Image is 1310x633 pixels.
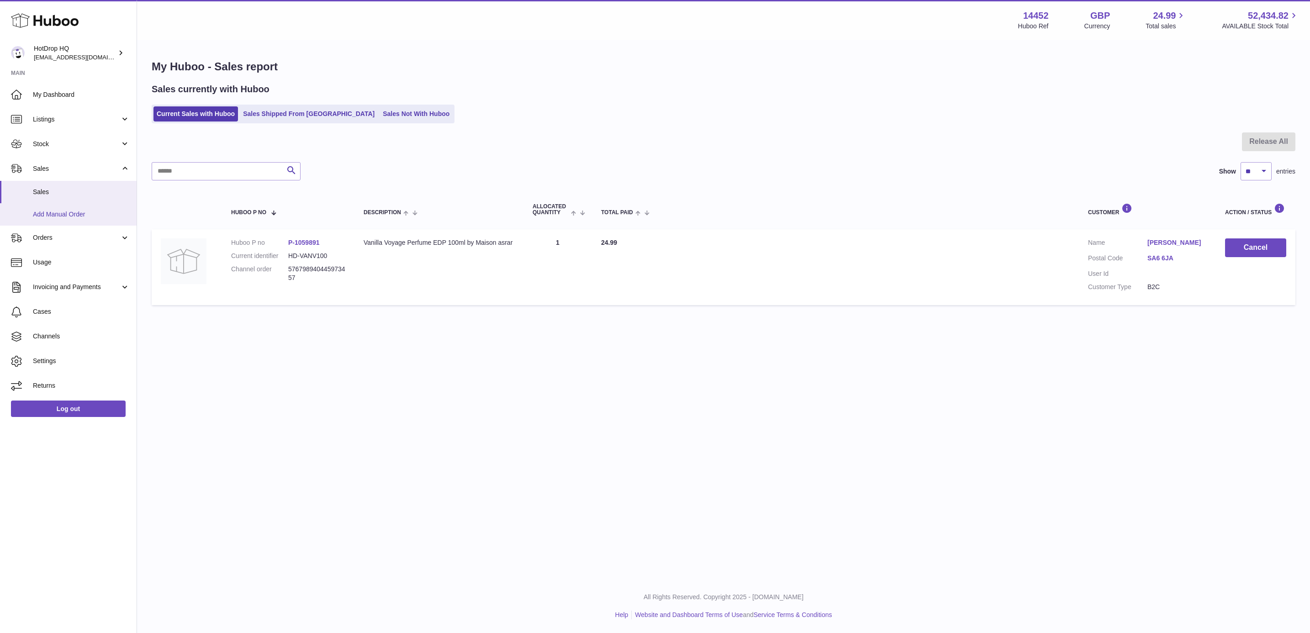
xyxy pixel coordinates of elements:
[33,90,130,99] span: My Dashboard
[1146,22,1186,31] span: Total sales
[231,210,266,216] span: Huboo P no
[1147,283,1207,291] dd: B2C
[33,188,130,196] span: Sales
[11,401,126,417] a: Log out
[161,238,206,284] img: no-photo.jpg
[33,164,120,173] span: Sales
[1088,283,1147,291] dt: Customer Type
[33,258,130,267] span: Usage
[364,238,514,247] div: Vanilla Voyage Perfume EDP 100ml by Maison asrar
[1225,238,1286,257] button: Cancel
[1088,238,1147,249] dt: Name
[33,357,130,365] span: Settings
[1147,238,1207,247] a: [PERSON_NAME]
[1222,10,1299,31] a: 52,434.82 AVAILABLE Stock Total
[11,46,25,60] img: internalAdmin-14452@internal.huboo.com
[33,381,130,390] span: Returns
[1153,10,1176,22] span: 24.99
[601,210,633,216] span: Total paid
[33,140,120,148] span: Stock
[1088,269,1147,278] dt: User Id
[632,611,832,619] li: and
[380,106,453,121] a: Sales Not With Huboo
[34,53,134,61] span: [EMAIL_ADDRESS][DOMAIN_NAME]
[615,611,629,618] a: Help
[1023,10,1049,22] strong: 14452
[635,611,743,618] a: Website and Dashboard Terms of Use
[1276,167,1295,176] span: entries
[1090,10,1110,22] strong: GBP
[153,106,238,121] a: Current Sales with Huboo
[288,252,345,260] dd: HD-VANV100
[288,239,320,246] a: P-1059891
[364,210,401,216] span: Description
[33,283,120,291] span: Invoicing and Payments
[1084,22,1110,31] div: Currency
[33,307,130,316] span: Cases
[33,233,120,242] span: Orders
[1018,22,1049,31] div: Huboo Ref
[754,611,832,618] a: Service Terms & Conditions
[523,229,592,305] td: 1
[231,265,288,282] dt: Channel order
[1146,10,1186,31] a: 24.99 Total sales
[1147,254,1207,263] a: SA6 6JA
[533,204,569,216] span: ALLOCATED Quantity
[1225,203,1286,216] div: Action / Status
[1088,203,1207,216] div: Customer
[1248,10,1289,22] span: 52,434.82
[288,265,345,282] dd: 576798940445973457
[33,115,120,124] span: Listings
[144,593,1303,601] p: All Rights Reserved. Copyright 2025 - [DOMAIN_NAME]
[231,252,288,260] dt: Current identifier
[1088,254,1147,265] dt: Postal Code
[33,332,130,341] span: Channels
[1222,22,1299,31] span: AVAILABLE Stock Total
[601,239,617,246] span: 24.99
[231,238,288,247] dt: Huboo P no
[152,83,269,95] h2: Sales currently with Huboo
[1219,167,1236,176] label: Show
[34,44,116,62] div: HotDrop HQ
[33,210,130,219] span: Add Manual Order
[152,59,1295,74] h1: My Huboo - Sales report
[240,106,378,121] a: Sales Shipped From [GEOGRAPHIC_DATA]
